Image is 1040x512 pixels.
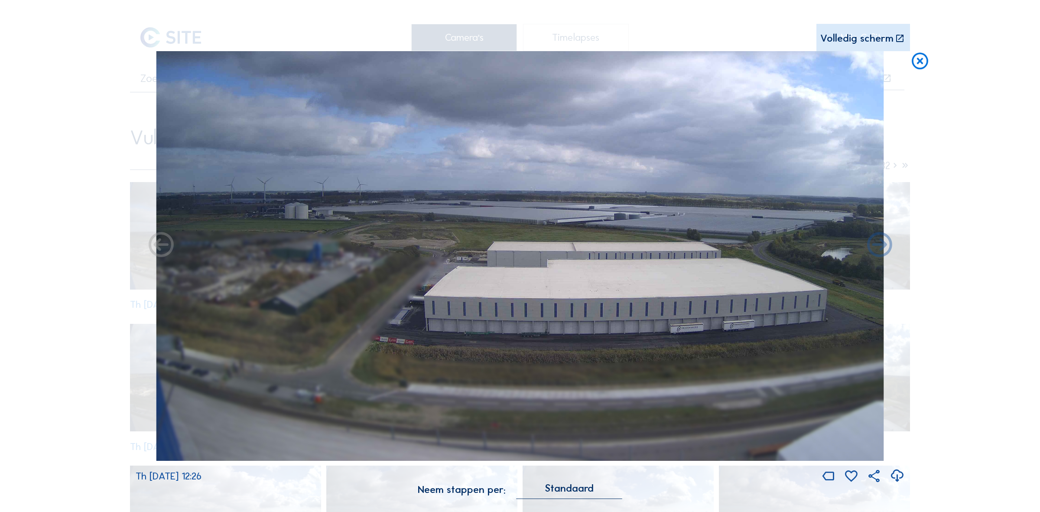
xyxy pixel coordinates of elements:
i: Back [864,231,894,261]
div: Standaard [545,484,594,492]
div: Standaard [516,484,622,499]
img: Image [156,51,884,461]
div: Neem stappen per: [418,485,506,495]
span: Th [DATE] 12:26 [136,470,201,482]
i: Forward [146,231,176,261]
div: Volledig scherm [820,33,894,44]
